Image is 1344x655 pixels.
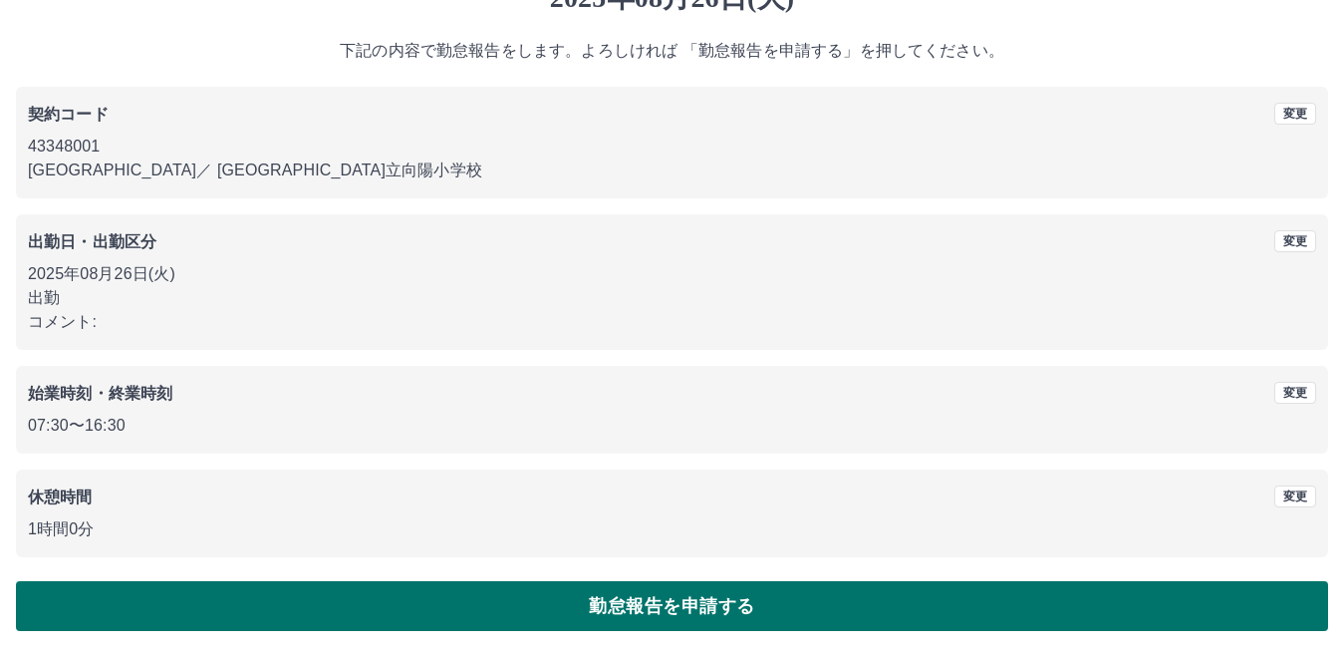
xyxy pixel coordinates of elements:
button: 変更 [1274,230,1316,252]
b: 休憩時間 [28,489,93,505]
p: 下記の内容で勤怠報告をします。よろしければ 「勤怠報告を申請する」を押してください。 [16,39,1328,63]
b: 契約コード [28,106,109,123]
p: [GEOGRAPHIC_DATA] ／ [GEOGRAPHIC_DATA]立向陽小学校 [28,159,1316,182]
p: コメント: [28,310,1316,334]
b: 始業時刻・終業時刻 [28,385,172,402]
p: 出勤 [28,286,1316,310]
p: 1時間0分 [28,517,1316,541]
b: 出勤日・出勤区分 [28,233,156,250]
button: 変更 [1274,103,1316,125]
p: 2025年08月26日(火) [28,262,1316,286]
p: 07:30 〜 16:30 [28,414,1316,438]
button: 変更 [1274,382,1316,404]
p: 43348001 [28,135,1316,159]
button: 変更 [1274,486,1316,507]
button: 勤怠報告を申請する [16,581,1328,631]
